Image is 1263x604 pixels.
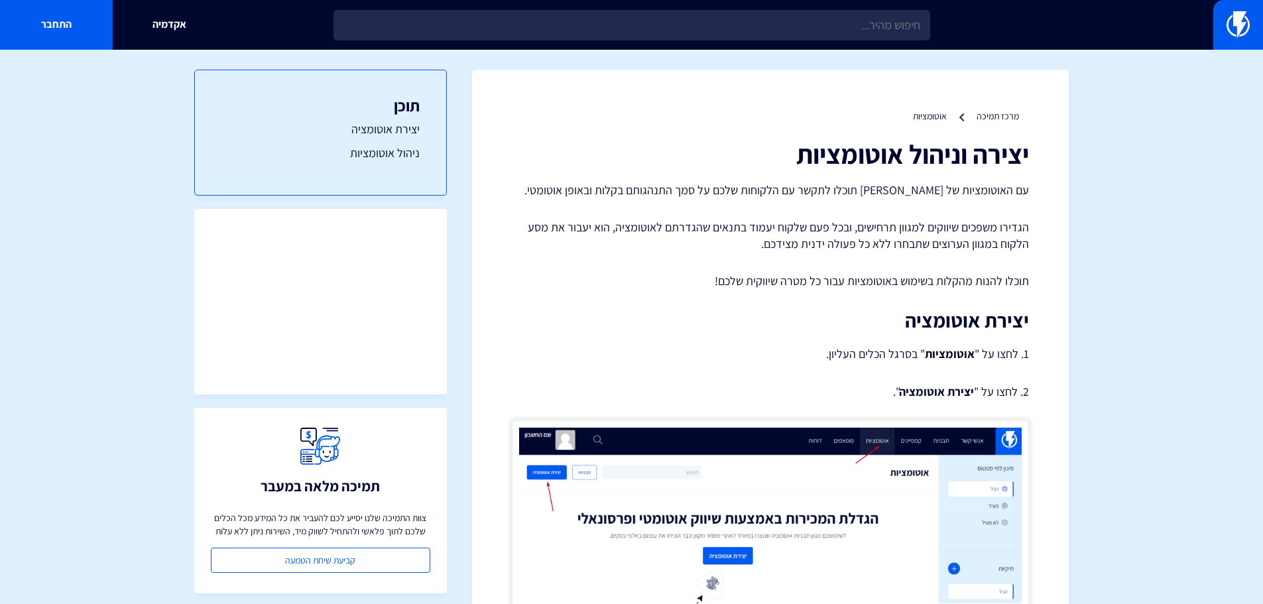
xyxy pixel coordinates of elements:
[977,110,1019,122] a: מרכז תמיכה
[512,272,1029,290] p: תוכלו להנות מהקלות בשימוש באוטומציות עבור כל מטרה שיווקית שלכם!
[512,182,1029,199] p: עם האוטומציות של [PERSON_NAME] תוכלו לתקשר עם הלקוחות שלכם על סמך התנהגותם בקלות ובאופן אוטומטי.
[211,548,430,573] a: קביעת שיחת הטמעה
[512,345,1029,363] p: 1. לחצו על " " בסרגל הכלים העליון.
[333,10,930,40] input: חיפוש מהיר...
[925,346,975,361] strong: אוטומציות
[261,478,380,494] h3: תמיכה מלאה במעבר
[512,219,1029,253] p: הגדירו משפכים שיווקים למגוון תרחישים, ובכל פעם שלקוח יעמוד בתנאים שהגדרתם לאוטומציה, הוא יעבור את...
[221,145,420,162] a: ניהול אוטומציות
[211,511,430,538] p: צוות התמיכה שלנו יסייע לכם להעביר את כל המידע מכל הכלים שלכם לתוך פלאשי ולהתחיל לשווק מיד, השירות...
[899,384,974,399] strong: יצירת אוטומציה
[221,121,420,138] a: יצירת אוטומציה
[512,139,1029,168] h1: יצירה וניהול אוטומציות
[512,310,1029,332] h2: יצירת אוטומציה
[512,383,1029,400] p: 2. לחצו על " ".
[221,97,420,114] h3: תוכן
[913,110,947,122] a: אוטומציות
